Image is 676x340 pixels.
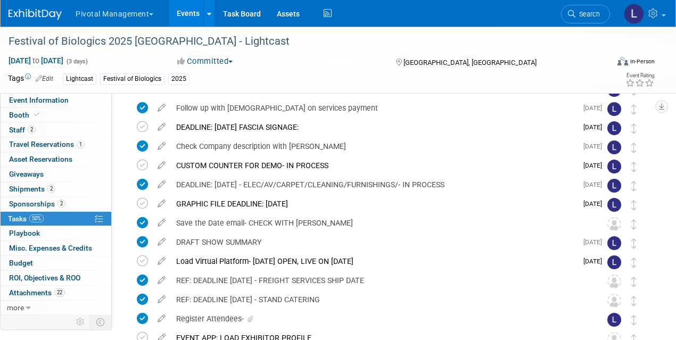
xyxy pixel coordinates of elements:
[1,108,111,122] a: Booth
[561,5,610,23] a: Search
[9,185,55,193] span: Shipments
[9,126,36,134] span: Staff
[631,123,637,134] i: Move task
[607,255,621,269] img: Leslie Pelton
[9,229,40,237] span: Playbook
[5,32,599,51] div: Festival of Biologics 2025 [GEOGRAPHIC_DATA] - Lightcast
[171,137,577,155] div: Check Company description with [PERSON_NAME]
[607,102,621,116] img: Leslie Pelton
[631,143,637,153] i: Move task
[171,195,577,213] div: GRAPHIC FILE DEADLINE: [DATE]
[9,259,33,267] span: Budget
[28,126,36,134] span: 2
[152,142,171,151] a: edit
[71,315,90,329] td: Personalize Event Tab Strip
[9,273,80,282] span: ROI, Objectives & ROO
[607,313,621,327] img: Leslie Pelton
[1,212,111,226] a: Tasks50%
[152,218,171,228] a: edit
[630,57,655,65] div: In-Person
[9,140,85,148] span: Travel Reservations
[171,271,586,289] div: REF: DEADLINE [DATE] - FREIGHT SERVICES SHIP DATE
[31,56,41,65] span: to
[583,104,607,112] span: [DATE]
[607,140,621,154] img: Leslie Pelton
[9,200,65,208] span: Sponsorships
[607,294,621,308] img: Unassigned
[1,256,111,270] a: Budget
[9,96,69,104] span: Event Information
[171,291,586,309] div: REF: DEADLINE [DATE] - STAND CATERING
[63,73,96,85] div: Lightcast
[171,176,577,194] div: DEADLINE: [DATE] - ELEC/AV/CARPET/CLEANING/FURNISHINGS/- IN PROCESS
[583,123,607,131] span: [DATE]
[1,226,111,241] a: Playbook
[607,236,621,250] img: Leslie Pelton
[152,103,171,113] a: edit
[7,303,24,312] span: more
[631,238,637,248] i: Move task
[174,56,237,67] button: Committed
[583,181,607,188] span: [DATE]
[168,73,189,85] div: 2025
[57,200,65,208] span: 2
[9,155,72,163] span: Asset Reservations
[152,237,171,247] a: edit
[171,252,577,270] div: Load Virtual Platform- [DATE] OPEN, LIVE ON [DATE]
[631,104,637,114] i: Move task
[1,241,111,255] a: Misc. Expenses & Credits
[34,112,39,118] i: Booth reservation complete
[1,271,111,285] a: ROI, Objectives & ROO
[8,56,64,65] span: [DATE] [DATE]
[1,286,111,300] a: Attachments22
[631,296,637,306] i: Move task
[171,99,577,117] div: Follow up with [DEMOGRAPHIC_DATA] on services payment
[631,315,637,325] i: Move task
[631,258,637,268] i: Move task
[9,111,42,119] span: Booth
[607,198,621,212] img: Leslie Pelton
[1,167,111,181] a: Giveaways
[631,277,637,287] i: Move task
[583,162,607,169] span: [DATE]
[171,233,577,251] div: DRAFT SHOW SUMMARY
[90,315,112,329] td: Toggle Event Tabs
[1,182,111,196] a: Shipments2
[631,181,637,191] i: Move task
[631,200,637,210] i: Move task
[625,73,654,78] div: Event Rating
[607,217,621,231] img: Unassigned
[1,152,111,167] a: Asset Reservations
[47,185,55,193] span: 2
[9,288,65,297] span: Attachments
[583,238,607,246] span: [DATE]
[1,301,111,315] a: more
[560,55,655,71] div: Event Format
[65,58,88,65] span: (3 days)
[152,199,171,209] a: edit
[152,122,171,132] a: edit
[152,256,171,266] a: edit
[617,57,628,65] img: Format-Inperson.png
[152,314,171,324] a: edit
[29,214,44,222] span: 50%
[152,180,171,189] a: edit
[152,161,171,170] a: edit
[624,4,644,24] img: Leslie Pelton
[152,295,171,304] a: edit
[607,121,621,135] img: Leslie Pelton
[1,123,111,137] a: Staff2
[171,214,586,232] div: Save the Date email- CHECK WITH [PERSON_NAME]
[152,276,171,285] a: edit
[607,275,621,288] img: Unassigned
[631,219,637,229] i: Move task
[607,179,621,193] img: Leslie Pelton
[9,170,44,178] span: Giveaways
[1,137,111,152] a: Travel Reservations1
[607,160,621,173] img: Leslie Pelton
[403,59,537,67] span: [GEOGRAPHIC_DATA], [GEOGRAPHIC_DATA]
[77,140,85,148] span: 1
[171,310,586,328] div: Register Attendees-
[171,156,577,175] div: CUSTOM COUNTER FOR DEMO- IN PROCESS
[1,93,111,107] a: Event Information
